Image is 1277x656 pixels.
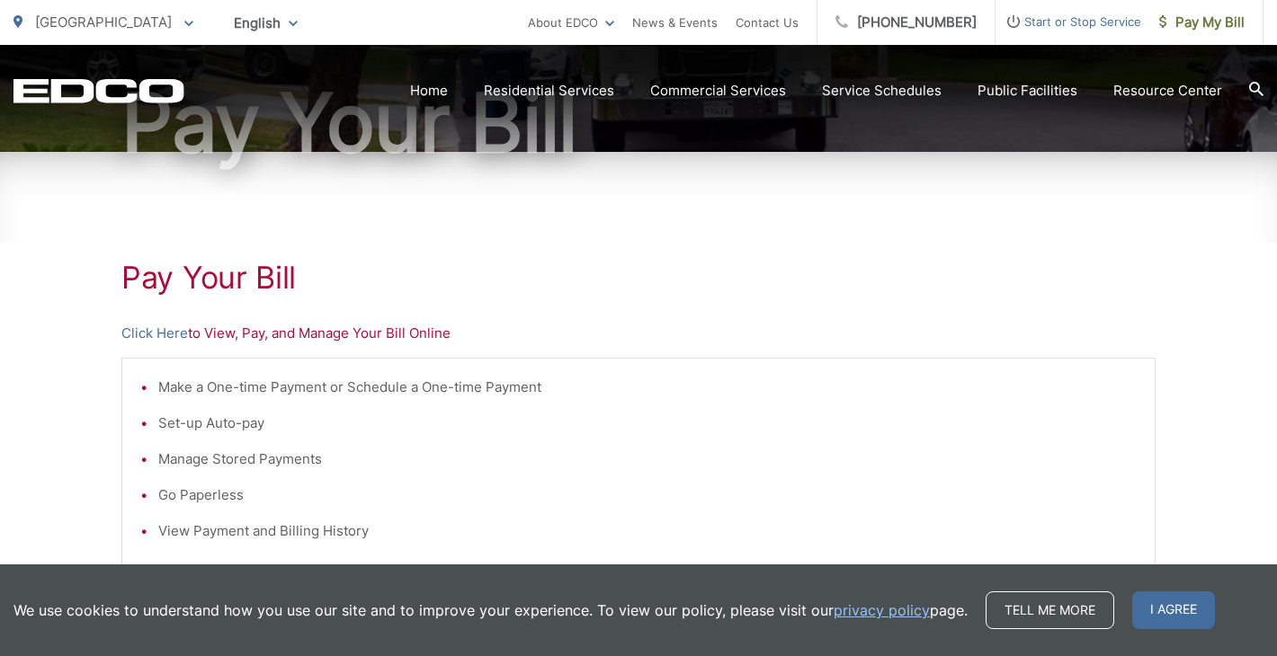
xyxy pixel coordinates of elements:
a: Commercial Services [650,80,786,102]
h1: Pay Your Bill [121,260,1156,296]
li: Set-up Auto-pay [158,412,1137,434]
a: EDCD logo. Return to the homepage. [13,78,184,103]
a: Resource Center [1113,80,1222,102]
a: Click Here [121,323,188,344]
li: Go Paperless [158,484,1137,506]
a: Tell me more [986,591,1114,629]
a: Home [410,80,448,102]
li: Make a One-time Payment or Schedule a One-time Payment [158,377,1137,398]
p: We use cookies to understand how you use our site and to improve your experience. To view our pol... [13,599,968,621]
a: Service Schedules [822,80,942,102]
span: [GEOGRAPHIC_DATA] [35,13,172,31]
a: Contact Us [736,12,799,33]
a: Public Facilities [978,80,1077,102]
li: Manage Stored Payments [158,448,1137,470]
li: View Payment and Billing History [158,520,1137,542]
h1: Pay Your Bill [13,78,1264,168]
p: to View, Pay, and Manage Your Bill Online [121,323,1156,344]
a: privacy policy [834,599,930,621]
span: I agree [1132,591,1215,629]
a: News & Events [632,12,718,33]
a: About EDCO [528,12,614,33]
span: English [220,7,311,39]
span: Pay My Bill [1159,12,1245,33]
a: Residential Services [484,80,614,102]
